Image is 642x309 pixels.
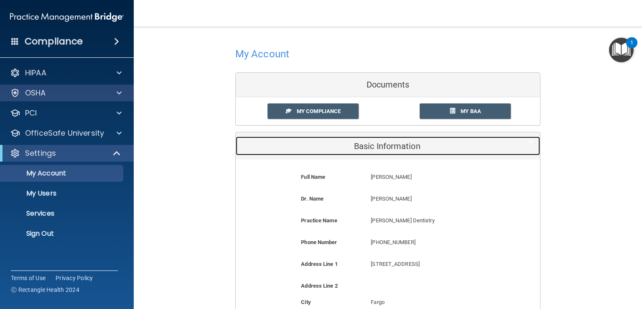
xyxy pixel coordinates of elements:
[25,36,83,47] h4: Compliance
[25,88,46,98] p: OSHA
[5,229,120,238] p: Sign Out
[301,299,311,305] b: City
[11,286,79,294] span: Ⓒ Rectangle Health 2024
[236,73,540,97] div: Documents
[5,189,120,198] p: My Users
[630,43,633,54] div: 1
[371,237,498,247] p: [PHONE_NUMBER]
[25,148,56,158] p: Settings
[5,169,120,178] p: My Account
[10,148,121,158] a: Settings
[10,128,122,138] a: OfficeSafe University
[371,259,498,269] p: [STREET_ADDRESS]
[242,142,508,151] h5: Basic Information
[301,174,325,180] b: Full Name
[235,49,289,59] h4: My Account
[10,9,124,26] img: PMB logo
[297,108,341,114] span: My Compliance
[11,274,46,282] a: Terms of Use
[25,128,104,138] p: OfficeSafe University
[10,108,122,118] a: PCI
[301,261,337,267] b: Address Line 1
[56,274,93,282] a: Privacy Policy
[25,108,37,118] p: PCI
[371,194,498,204] p: [PERSON_NAME]
[10,88,122,98] a: OSHA
[25,68,46,78] p: HIPAA
[10,68,122,78] a: HIPAA
[301,239,337,245] b: Phone Number
[301,217,337,224] b: Practice Name
[609,38,634,62] button: Open Resource Center, 1 new notification
[5,209,120,218] p: Services
[301,283,337,289] b: Address Line 2
[301,196,324,202] b: Dr. Name
[371,172,498,182] p: [PERSON_NAME]
[371,216,498,226] p: [PERSON_NAME] Dentistry
[371,297,498,307] p: Fargo
[242,136,534,155] a: Basic Information
[461,108,481,114] span: My BAA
